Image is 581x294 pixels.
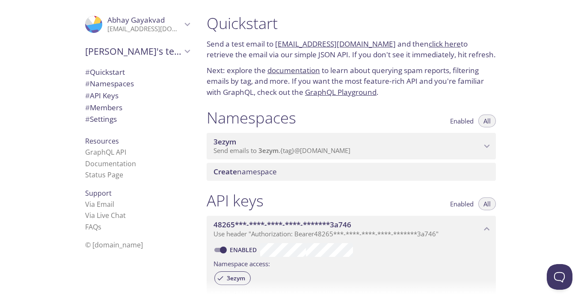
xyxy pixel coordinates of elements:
[207,163,496,181] div: Create namespace
[228,246,260,254] a: Enabled
[478,115,496,127] button: All
[78,102,196,114] div: Members
[213,257,270,269] label: Namespace access:
[207,65,496,98] p: Next: explore the to learn about querying spam reports, filtering emails by tag, and more. If you...
[429,39,461,49] a: click here
[85,114,117,124] span: Settings
[107,15,165,25] span: Abhay Gayakvad
[78,90,196,102] div: API Keys
[213,146,350,155] span: Send emails to . {tag} @[DOMAIN_NAME]
[78,10,196,38] div: Abhay Gayakvad
[258,146,279,155] span: 3ezym
[207,133,496,159] div: 3ezym namespace
[445,197,479,210] button: Enabled
[85,211,126,220] a: Via Live Chat
[98,222,101,232] span: s
[85,170,123,179] a: Status Page
[222,274,250,282] span: 3ezym
[213,137,236,147] span: 3ezym
[214,271,251,285] div: 3ezym
[547,264,572,290] iframe: Help Scout Beacon - Open
[267,65,320,75] a: documentation
[85,159,136,168] a: Documentation
[107,25,182,33] p: [EMAIL_ADDRESS][DOMAIN_NAME]
[78,78,196,90] div: Namespaces
[85,67,125,77] span: Quickstart
[213,167,277,176] span: namespace
[85,45,182,57] span: [PERSON_NAME]'s team
[478,197,496,210] button: All
[85,147,126,157] a: GraphQL API
[85,114,90,124] span: #
[85,91,119,100] span: API Keys
[207,191,264,210] h1: API keys
[305,87,376,97] a: GraphQL Playground
[78,40,196,62] div: Abhay's team
[207,14,496,33] h1: Quickstart
[275,39,396,49] a: [EMAIL_ADDRESS][DOMAIN_NAME]
[85,222,101,232] a: FAQ
[85,188,112,198] span: Support
[85,67,90,77] span: #
[78,66,196,78] div: Quickstart
[78,113,196,125] div: Team Settings
[85,240,143,250] span: © [DOMAIN_NAME]
[445,115,479,127] button: Enabled
[213,167,237,176] span: Create
[85,103,90,112] span: #
[207,108,296,127] h1: Namespaces
[85,79,90,88] span: #
[85,91,90,100] span: #
[85,79,134,88] span: Namespaces
[207,38,496,60] p: Send a test email to and then to retrieve the email via our simple JSON API. If you don't see it ...
[85,103,122,112] span: Members
[85,136,119,146] span: Resources
[85,200,114,209] a: Via Email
